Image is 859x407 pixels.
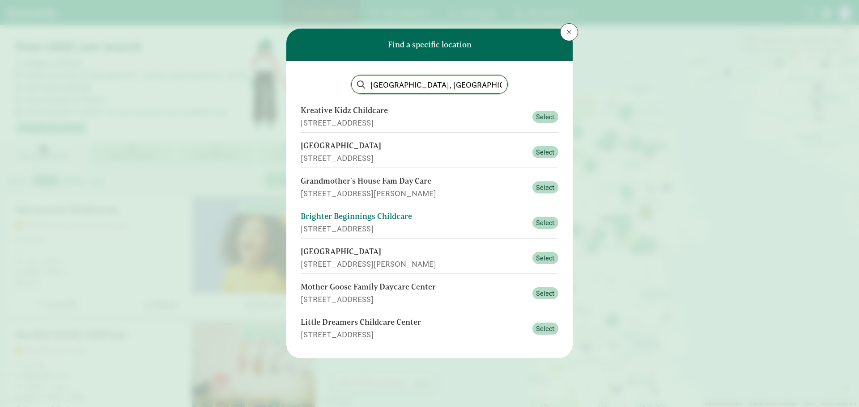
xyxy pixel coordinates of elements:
button: Select [532,146,558,159]
div: [GEOGRAPHIC_DATA] [301,246,527,258]
div: Little Dreamers Childcare Center [301,316,527,328]
div: [STREET_ADDRESS] [301,117,527,129]
button: Select [532,287,558,300]
button: Select [532,252,558,264]
div: [STREET_ADDRESS][PERSON_NAME] [301,258,527,270]
div: Mother Goose Family Daycare Center [301,281,527,293]
span: Select [536,147,555,158]
button: Kreative Kidz Childcare [STREET_ADDRESS] Select [301,101,558,133]
div: [STREET_ADDRESS] [301,328,527,340]
button: Little Dreamers Childcare Center [STREET_ADDRESS] Select [301,313,558,344]
input: Find by name or address [352,76,507,93]
h6: Find a specific location [388,40,472,49]
button: Mother Goose Family Daycare Center [STREET_ADDRESS] Select [301,277,558,309]
button: Select [532,111,558,123]
span: Select [536,112,555,122]
span: Select [536,253,555,264]
div: [STREET_ADDRESS] [301,152,527,164]
button: Brighter Beginnings Childcare [STREET_ADDRESS] Select [301,207,558,239]
button: Select [532,217,558,229]
button: Select [532,181,558,194]
div: [STREET_ADDRESS] [301,293,527,305]
span: Select [536,288,555,299]
button: [GEOGRAPHIC_DATA] [STREET_ADDRESS] Select [301,136,558,168]
div: Grandmother's House Fam Day Care [301,175,527,187]
div: [STREET_ADDRESS][PERSON_NAME] [301,187,527,199]
button: [GEOGRAPHIC_DATA] [STREET_ADDRESS][PERSON_NAME] Select [301,242,558,274]
div: [STREET_ADDRESS] [301,222,527,235]
span: Select [536,218,555,228]
button: Select [532,323,558,335]
div: Kreative Kidz Childcare [301,105,527,117]
span: Select [536,323,555,334]
div: Brighter Beginnings Childcare [301,210,527,222]
div: [GEOGRAPHIC_DATA] [301,140,527,152]
span: Select [536,182,555,193]
button: Grandmother's House Fam Day Care [STREET_ADDRESS][PERSON_NAME] Select [301,172,558,203]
